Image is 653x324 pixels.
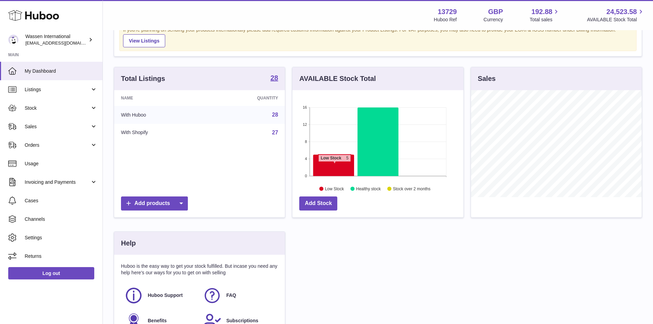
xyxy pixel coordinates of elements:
[8,267,94,279] a: Log out
[25,123,90,130] span: Sales
[303,105,307,109] text: 16
[121,239,136,248] h3: Help
[488,7,503,16] strong: GBP
[270,74,278,81] strong: 28
[321,156,341,160] tspan: Low Stock
[325,186,344,191] text: Low Stock
[114,124,206,142] td: With Shopify
[530,16,560,23] span: Total sales
[305,174,307,178] text: 0
[148,292,183,299] span: Huboo Support
[8,35,19,45] img: internationalsupplychain@wassen.com
[25,33,87,46] div: Wassen International
[25,160,97,167] span: Usage
[25,216,97,223] span: Channels
[305,140,307,144] text: 8
[206,90,285,106] th: Quantity
[25,179,90,185] span: Invoicing and Payments
[303,122,307,127] text: 12
[270,74,278,83] a: 28
[123,34,165,47] a: View Listings
[272,112,278,118] a: 28
[25,142,90,148] span: Orders
[226,317,258,324] span: Subscriptions
[121,74,165,83] h3: Total Listings
[114,90,206,106] th: Name
[438,7,457,16] strong: 13729
[478,74,496,83] h3: Sales
[226,292,236,299] span: FAQ
[25,40,101,46] span: [EMAIL_ADDRESS][DOMAIN_NAME]
[484,16,503,23] div: Currency
[25,235,97,241] span: Settings
[434,16,457,23] div: Huboo Ref
[114,106,206,124] td: With Huboo
[530,7,560,23] a: 192.88 Total sales
[121,263,278,276] p: Huboo is the easy way to get your stock fulfilled. But incase you need any help here's our ways f...
[299,196,337,211] a: Add Stock
[123,27,633,47] div: If you're planning on sending your products internationally please add required customs informati...
[299,74,376,83] h3: AVAILABLE Stock Total
[272,130,278,135] a: 27
[531,7,552,16] span: 192.88
[587,7,645,23] a: 24,523.58 AVAILABLE Stock Total
[203,286,275,305] a: FAQ
[25,86,90,93] span: Listings
[346,156,349,160] tspan: 5
[356,186,381,191] text: Healthy stock
[124,286,196,305] a: Huboo Support
[606,7,637,16] span: 24,523.58
[305,157,307,161] text: 4
[148,317,167,324] span: Benefits
[25,197,97,204] span: Cases
[121,196,188,211] a: Add products
[25,68,97,74] span: My Dashboard
[25,253,97,260] span: Returns
[393,186,431,191] text: Stock over 2 months
[25,105,90,111] span: Stock
[587,16,645,23] span: AVAILABLE Stock Total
